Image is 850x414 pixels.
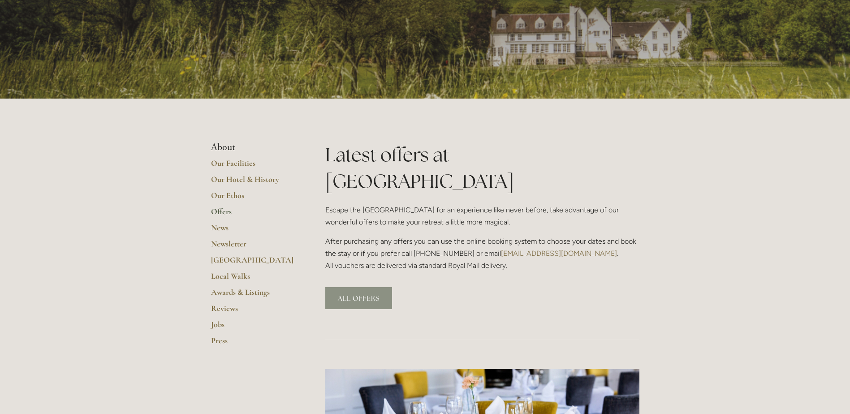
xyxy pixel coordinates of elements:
[211,207,297,223] a: Offers
[211,319,297,336] a: Jobs
[211,239,297,255] a: Newsletter
[211,223,297,239] a: News
[325,235,639,272] p: After purchasing any offers you can use the online booking system to choose your dates and book t...
[325,204,639,228] p: Escape the [GEOGRAPHIC_DATA] for an experience like never before, take advantage of our wonderful...
[325,142,639,194] h1: Latest offers at [GEOGRAPHIC_DATA]
[211,174,297,190] a: Our Hotel & History
[211,303,297,319] a: Reviews
[211,158,297,174] a: Our Facilities
[211,271,297,287] a: Local Walks
[211,336,297,352] a: Press
[211,255,297,271] a: [GEOGRAPHIC_DATA]
[501,249,617,258] a: [EMAIL_ADDRESS][DOMAIN_NAME]
[211,142,297,153] li: About
[211,190,297,207] a: Our Ethos
[211,287,297,303] a: Awards & Listings
[325,287,392,309] a: ALL OFFERS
